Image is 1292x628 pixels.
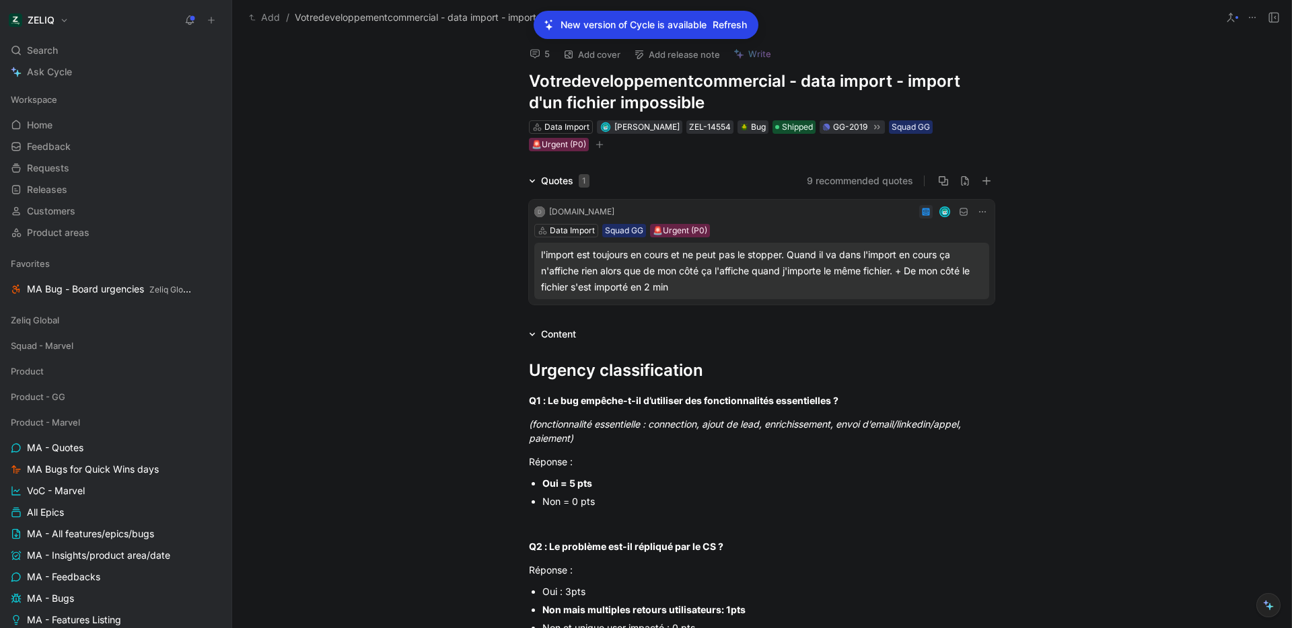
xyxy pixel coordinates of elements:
[524,173,595,189] div: Quotes1
[713,17,747,33] span: Refresh
[5,412,226,432] div: Product - Marvel
[5,310,226,334] div: Zeliq Global
[11,364,44,378] span: Product
[27,42,58,58] span: Search
[11,390,65,403] span: Product - GG
[529,71,995,114] h1: Votredeveloppementcommercial - data import - import d'un fichier impossible
[892,120,930,134] div: Squad GG
[5,115,226,135] a: Home
[689,120,731,134] div: ZEL-14554
[27,64,72,80] span: Ask Cycle
[5,567,226,587] a: MA - Feedbacks
[534,206,545,217] div: D
[740,123,748,131] img: 🪲
[27,441,83,455] span: MA - Quotes
[542,477,592,489] strong: Oui = 5 pts
[602,124,609,131] img: avatar
[5,336,226,356] div: Squad - Marvel
[5,201,226,221] a: Customers
[5,361,226,381] div: Product
[529,358,995,383] div: Urgency classification
[782,120,813,134] span: Shipped
[941,208,949,217] img: avatar
[532,138,586,151] div: 🚨Urgent (P0)
[149,284,194,295] span: Zeliq Global
[605,224,643,237] div: Squad GG
[5,223,226,243] a: Product areas
[27,161,69,175] span: Requests
[542,604,746,615] strong: Non mais multiples retours utilisateurs: 1pts
[9,13,22,27] img: ZELIQ
[579,174,589,188] div: 1
[738,120,768,134] div: 🪲Bug
[727,44,777,63] button: Write
[549,205,614,219] div: [DOMAIN_NAME]
[11,339,73,352] span: Squad - Marvel
[27,592,74,605] span: MA - Bugs
[27,282,192,297] span: MA Bug - Board urgencies
[807,173,913,189] button: 9 recommended quotes
[557,45,626,64] button: Add cover
[712,16,748,34] button: Refresh
[11,257,50,270] span: Favorites
[5,545,226,565] a: MA - Insights/product area/date
[773,120,816,134] div: Shipped
[529,563,995,577] div: Réponse :
[11,93,57,106] span: Workspace
[544,120,589,134] div: Data Import
[27,549,170,562] span: MA - Insights/product area/date
[5,588,226,609] a: MA - Bugs
[529,455,995,469] div: Réponse :
[653,224,707,237] div: 🚨Urgent (P0)
[27,613,121,627] span: MA - Features Listing
[542,584,995,598] div: Oui : 3pts
[529,418,964,444] em: (fonctionnalité essentielle : connection, ajout de lead, enrichissement, envoi d’email/linkedin/a...
[11,313,59,327] span: Zeliq Global
[541,247,982,295] div: l'import est toujours en cours et ne peut pas le stopper. Quand il va dans l'import en cours ça n...
[27,140,71,153] span: Feedback
[27,204,75,218] span: Customers
[11,416,80,429] span: Product - Marvel
[524,326,581,342] div: Content
[541,326,576,342] div: Content
[5,361,226,385] div: Product
[833,120,867,134] div: GG-2019
[27,484,85,498] span: VoC - Marvel
[5,40,226,61] div: Search
[295,9,637,26] span: Votredeveloppementcommercial - data import - import d'un fichier impossible
[5,481,226,501] a: VoC - Marvel
[246,9,283,26] button: Add
[5,253,226,274] div: Favorites
[628,45,726,64] button: Add release note
[5,502,226,522] a: All Epics
[28,14,55,26] h1: ZELIQ
[529,541,723,552] strong: Q2 : Le problème est-il répliqué par le CS ?
[5,387,226,411] div: Product - GG
[286,9,289,26] span: /
[5,62,226,82] a: Ask Cycle
[541,173,589,189] div: Quotes
[5,310,226,330] div: Zeliq Global
[27,183,67,196] span: Releases
[27,463,159,476] span: MA Bugs for Quick Wins days
[529,395,838,406] strong: Q1 : Le bug empêche-t-il d’utiliser des fonctionnalités essentielles ?
[27,506,64,519] span: All Epics
[5,524,226,544] a: MA - All features/epics/bugs
[5,136,226,157] a: Feedback
[748,48,771,60] span: Write
[550,224,595,237] div: Data Import
[5,387,226,407] div: Product - GG
[740,120,766,134] div: Bug
[5,158,226,178] a: Requests
[27,527,154,541] span: MA - All features/epics/bugs
[5,438,226,458] a: MA - Quotes
[5,180,226,200] a: Releases
[27,570,100,584] span: MA - Feedbacks
[561,17,707,33] p: New version of Cycle is available
[5,89,226,110] div: Workspace
[5,11,72,30] button: ZELIQZELIQ
[614,122,680,132] span: [PERSON_NAME]
[5,279,226,299] a: MA Bug - Board urgenciesZeliq Global
[27,226,89,239] span: Product areas
[5,459,226,479] a: MA Bugs for Quick Wins days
